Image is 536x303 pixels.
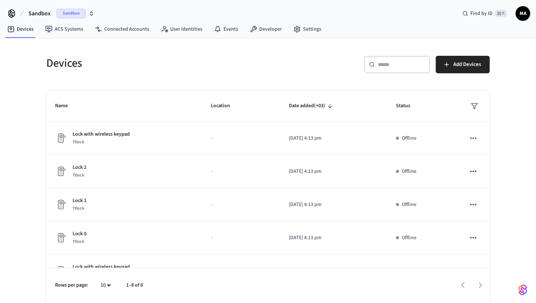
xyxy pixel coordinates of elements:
[73,164,86,171] p: Lock 2
[402,135,416,142] p: Offline
[97,280,114,291] div: 10
[289,168,378,175] p: [DATE] 4:13 pm
[73,230,86,238] p: Lock 0
[470,10,493,17] span: Find by ID
[436,56,490,73] button: Add Devices
[55,232,67,244] img: Placeholder Lock Image
[289,100,335,112] span: Date added(+03)
[516,6,530,21] button: MA
[155,23,208,36] a: User Identities
[55,132,67,144] img: Placeholder Lock Image
[57,9,86,18] span: Sandbox
[55,199,67,210] img: Placeholder Lock Image
[1,23,39,36] a: Devices
[28,9,51,18] span: Sandbox
[73,238,84,245] span: Ttlock
[289,201,378,209] p: [DATE] 4:13 pm
[289,135,378,142] p: [DATE] 4:13 pm
[211,135,271,142] p: -
[211,234,271,242] p: -
[73,139,84,145] span: Ttlock
[126,281,143,289] p: 1–8 of 8
[518,284,527,296] img: SeamLogoGradient.69752ec5.svg
[402,234,416,242] p: Offline
[208,23,244,36] a: Events
[453,60,481,69] span: Add Devices
[244,23,288,36] a: Developer
[55,100,77,112] span: Name
[46,56,264,71] h5: Devices
[495,10,507,17] span: ⌘ K
[211,201,271,209] p: -
[211,168,271,175] p: -
[73,131,130,138] p: Lock with wireless keypad
[55,281,88,289] p: Rows per page:
[402,201,416,209] p: Offline
[55,166,67,177] img: Placeholder Lock Image
[73,205,84,211] span: Ttlock
[516,7,529,20] span: MA
[211,100,240,112] span: Location
[457,7,513,20] div: Find by ID⌘ K
[288,23,327,36] a: Settings
[39,23,89,36] a: ACS Systems
[55,265,67,277] img: Placeholder Lock Image
[73,263,130,271] p: Lock with wireless keypad
[73,172,84,178] span: Ttlock
[396,100,420,112] span: Status
[73,197,86,205] p: Lock 1
[289,234,378,242] p: [DATE] 4:13 pm
[89,23,155,36] a: Connected Accounts
[402,168,416,175] p: Offline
